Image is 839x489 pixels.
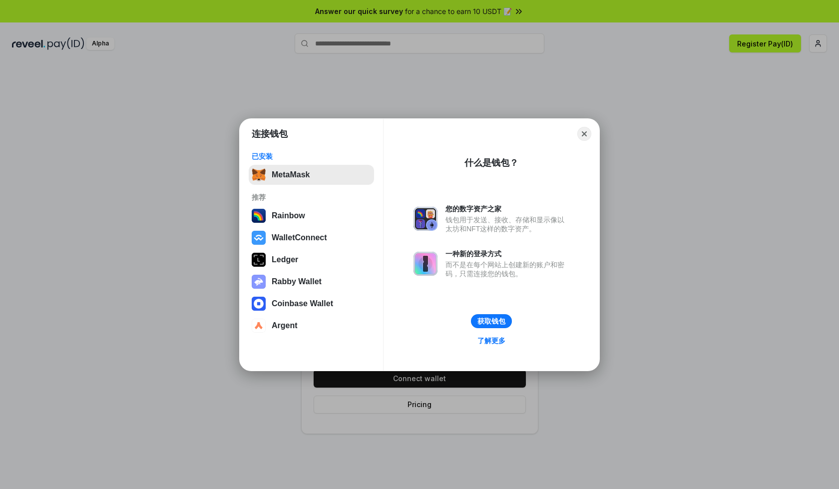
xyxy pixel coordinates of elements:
[272,255,298,264] div: Ledger
[272,211,305,220] div: Rainbow
[252,128,288,140] h1: 连接钱包
[252,209,266,223] img: svg+xml,%3Csvg%20width%3D%22120%22%20height%3D%22120%22%20viewBox%3D%220%200%20120%20120%22%20fil...
[249,250,374,270] button: Ledger
[272,170,310,179] div: MetaMask
[272,233,327,242] div: WalletConnect
[414,252,437,276] img: svg+xml,%3Csvg%20xmlns%3D%22http%3A%2F%2Fwww.w3.org%2F2000%2Fsvg%22%20fill%3D%22none%22%20viewBox...
[252,297,266,311] img: svg+xml,%3Csvg%20width%3D%2228%22%20height%3D%2228%22%20viewBox%3D%220%200%2028%2028%22%20fill%3D...
[577,127,591,141] button: Close
[471,334,511,347] a: 了解更多
[445,204,569,213] div: 您的数字资产之家
[252,152,371,161] div: 已安装
[249,206,374,226] button: Rainbow
[272,299,333,308] div: Coinbase Wallet
[249,272,374,292] button: Rabby Wallet
[445,249,569,258] div: 一种新的登录方式
[272,321,298,330] div: Argent
[464,157,518,169] div: 什么是钱包？
[477,317,505,326] div: 获取钱包
[249,316,374,336] button: Argent
[414,207,437,231] img: svg+xml,%3Csvg%20xmlns%3D%22http%3A%2F%2Fwww.w3.org%2F2000%2Fsvg%22%20fill%3D%22none%22%20viewBox...
[477,336,505,345] div: 了解更多
[252,193,371,202] div: 推荐
[445,215,569,233] div: 钱包用于发送、接收、存储和显示像以太坊和NFT这样的数字资产。
[252,319,266,333] img: svg+xml,%3Csvg%20width%3D%2228%22%20height%3D%2228%22%20viewBox%3D%220%200%2028%2028%22%20fill%3D...
[445,260,569,278] div: 而不是在每个网站上创建新的账户和密码，只需连接您的钱包。
[249,228,374,248] button: WalletConnect
[252,231,266,245] img: svg+xml,%3Csvg%20width%3D%2228%22%20height%3D%2228%22%20viewBox%3D%220%200%2028%2028%22%20fill%3D...
[249,294,374,314] button: Coinbase Wallet
[471,314,512,328] button: 获取钱包
[249,165,374,185] button: MetaMask
[252,253,266,267] img: svg+xml,%3Csvg%20xmlns%3D%22http%3A%2F%2Fwww.w3.org%2F2000%2Fsvg%22%20width%3D%2228%22%20height%3...
[252,168,266,182] img: svg+xml,%3Csvg%20fill%3D%22none%22%20height%3D%2233%22%20viewBox%3D%220%200%2035%2033%22%20width%...
[272,277,322,286] div: Rabby Wallet
[252,275,266,289] img: svg+xml,%3Csvg%20xmlns%3D%22http%3A%2F%2Fwww.w3.org%2F2000%2Fsvg%22%20fill%3D%22none%22%20viewBox...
